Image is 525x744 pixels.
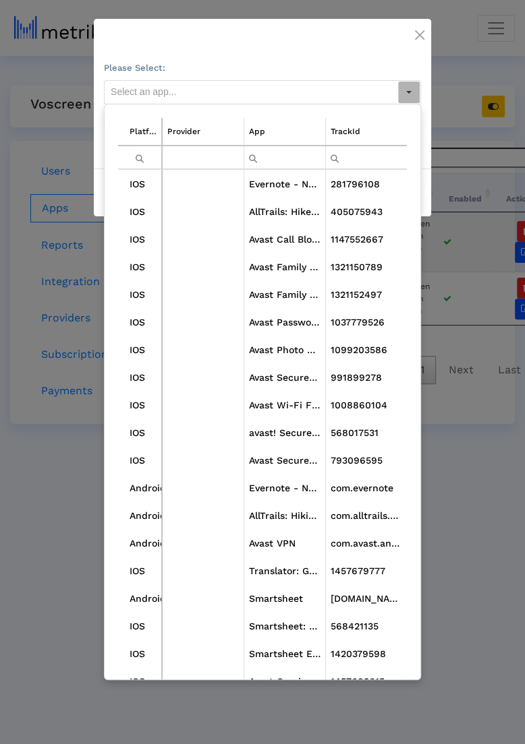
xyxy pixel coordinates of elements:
td: Column App [244,118,325,146]
div: TrackId [331,123,360,140]
td: Smartsheet: Projects & Teams [244,613,325,640]
div: Android [130,534,157,552]
div: IOS [130,313,157,331]
div: IOS [130,286,157,303]
td: Column Provider [162,118,244,146]
div: IOS [130,175,157,193]
div: IOS [130,645,157,662]
div: IOS [130,369,157,386]
div: IOS [130,673,157,690]
td: Column TrackId [325,118,407,146]
div: Provider [167,123,200,140]
td: Column Platform [118,118,162,146]
td: Avast VPN [244,530,325,557]
td: Avast Passwords [244,309,325,336]
div: IOS [130,562,157,580]
label: Please Select: [104,61,165,75]
td: 793096595 [325,447,407,474]
td: Smartsheet [244,585,325,613]
div: IOS [130,424,157,441]
div: IOS [130,203,157,220]
td: 1147552667 [325,226,407,253]
td: 568017531 [325,419,407,447]
td: 1321150789 [325,253,407,281]
div: Android [130,479,157,497]
td: Avast Call Blocker - Spam Blocking for iOS10 [244,226,325,253]
div: IOS [130,396,157,414]
td: Avast Wi-Fi Finder [244,392,325,419]
td: 1321152497 [325,281,407,309]
div: Platform [130,123,157,140]
td: [DOMAIN_NAME] [325,585,407,613]
div: IOS [130,258,157,276]
td: Avast Photo Space - Cloud Photo Storage [244,336,325,364]
td: 991899278 [325,364,407,392]
td: 1099203586 [325,336,407,364]
td: 1008860104 [325,392,407,419]
td: Avast Family Space Companion [244,281,325,309]
td: Avast SecureLine VPN Proxy [244,447,325,474]
td: com.evernote [325,474,407,502]
td: Avast Omni - Family Guardian [244,668,325,695]
div: IOS [130,230,157,248]
div: App [249,123,265,140]
button: Close [415,26,424,42]
td: 405075943 [325,198,407,226]
td: Avast SecureMe [244,364,325,392]
td: Avast Family Space for parents [244,253,325,281]
input: Filter cell [244,146,325,168]
td: AllTrails: Hiking, Running & Mountain Bike Trails [244,502,325,530]
td: 1457679777 [325,557,407,585]
td: com.avast.android.vpn [325,530,407,557]
td: Filter cell [118,146,162,169]
input: Filter cell [163,146,244,168]
div: IOS [130,617,157,635]
td: Evernote - Note Organizer [244,474,325,502]
td: 281796108 [325,170,407,198]
div: IOS [130,341,157,359]
td: avast! SecureLine VPN [244,419,325,447]
div: Select [397,81,420,104]
td: 1037779526 [325,309,407,336]
input: Filter cell [326,146,408,168]
div: IOS [130,452,157,469]
td: Translator: Go Translate Voice [244,557,325,585]
td: Filter cell [244,146,325,169]
img: app-modal-close [415,30,424,40]
td: AllTrails: Hike, Bike & Run [244,198,325,226]
td: Filter cell [325,146,407,169]
div: Android [130,507,157,524]
td: Evernote - Notes Organizer [244,170,325,198]
td: com.alltrails.alltrails [325,502,407,530]
div: Android [130,590,157,607]
td: 1420379598 [325,640,407,668]
td: Smartsheet ENGAGE [244,640,325,668]
td: 568421135 [325,613,407,640]
td: 1457683615 [325,668,407,695]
